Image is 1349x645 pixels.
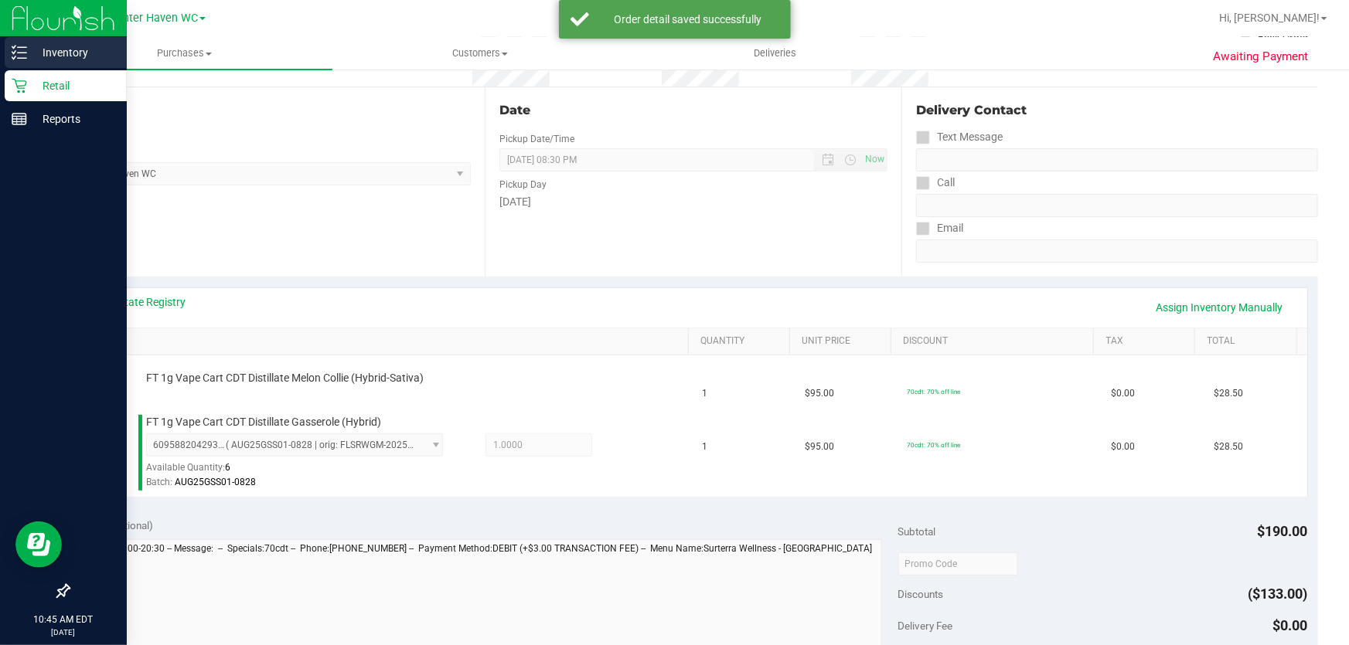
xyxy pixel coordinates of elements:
inline-svg: Inventory [12,45,27,60]
span: 1 [703,440,708,454]
div: Available Quantity: [146,457,458,487]
p: Inventory [27,43,120,62]
p: [DATE] [7,626,120,638]
span: FT 1g Vape Cart CDT Distillate Melon Collie (Hybrid-Sativa) [146,371,424,385]
span: 1 [703,386,708,401]
span: $0.00 [1112,440,1136,454]
span: 70cdt: 70% off line [907,441,960,449]
inline-svg: Reports [12,111,27,127]
a: View State Registry [94,294,186,310]
input: Format: (999) 999-9999 [916,194,1318,217]
span: $28.50 [1214,440,1243,454]
label: Pickup Date/Time [499,132,574,146]
label: Pickup Day [499,178,547,192]
span: 6 [225,462,230,473]
input: Promo Code [898,552,1018,575]
p: 10:45 AM EDT [7,613,120,626]
div: Location [68,101,471,120]
span: $28.50 [1214,386,1243,401]
span: Subtotal [898,525,936,538]
a: Discount [903,335,1088,348]
a: Total [1208,335,1291,348]
span: FT 1g Vape Cart CDT Distillate Gasserole (Hybrid) [146,415,381,429]
span: Hi, [PERSON_NAME]! [1219,12,1320,24]
span: $95.00 [805,386,834,401]
span: $95.00 [805,440,834,454]
div: Date [499,101,887,120]
span: Winter Haven WC [110,12,198,25]
span: Awaiting Payment [1214,48,1309,66]
a: Unit Price [802,335,885,348]
span: $0.00 [1112,386,1136,401]
a: Tax [1106,335,1190,348]
a: Quantity [700,335,784,348]
a: Purchases [37,37,332,70]
a: Deliveries [628,37,923,70]
inline-svg: Retail [12,78,27,93]
p: Reports [27,110,120,128]
div: Order detail saved successfully [598,12,779,27]
span: Purchases [37,46,332,60]
label: Email [916,217,963,239]
span: 70cdt: 70% off line [907,388,960,395]
a: SKU [91,335,682,348]
a: Assign Inventory Manually [1146,294,1293,321]
p: Retail [27,76,120,95]
label: Call [916,171,955,194]
label: Text Message [916,126,1003,148]
span: ($133.00) [1249,586,1308,602]
div: Delivery Contact [916,101,1318,120]
a: Customers [332,37,628,70]
span: Batch: [146,477,172,487]
span: Discounts [898,580,944,608]
span: Delivery Fee [898,620,953,632]
div: [DATE] [499,194,887,210]
span: AUG25GSS01-0828 [175,477,256,487]
input: Format: (999) 999-9999 [916,148,1318,171]
span: $0.00 [1273,617,1308,633]
span: Deliveries [733,46,817,60]
iframe: Resource center [15,521,62,568]
span: $190.00 [1258,523,1308,539]
span: Customers [333,46,627,60]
